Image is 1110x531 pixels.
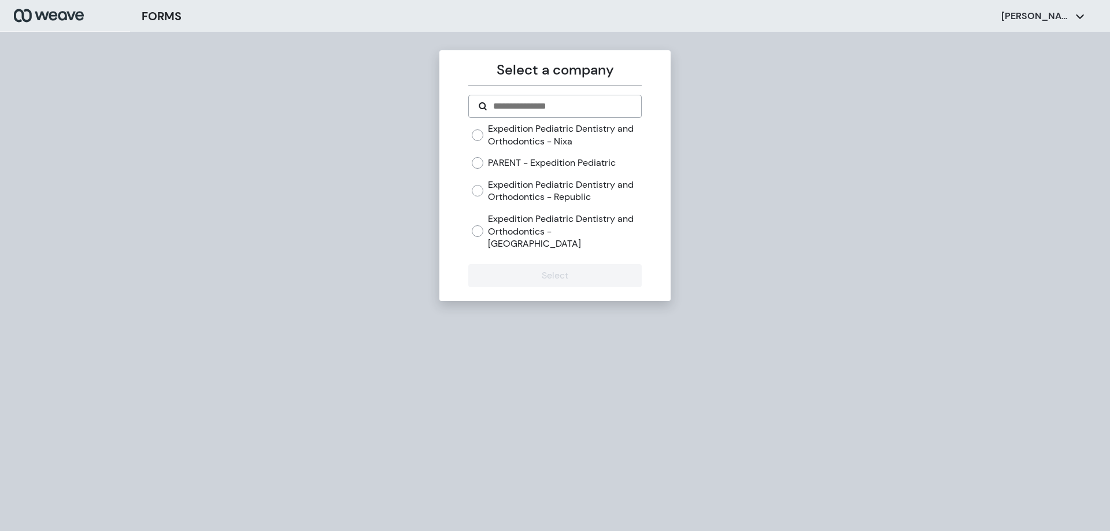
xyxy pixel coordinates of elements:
label: Expedition Pediatric Dentistry and Orthodontics - [GEOGRAPHIC_DATA] [488,213,641,250]
label: PARENT - Expedition Pediatric [488,157,616,169]
h3: FORMS [142,8,182,25]
input: Search [492,99,631,113]
label: Expedition Pediatric Dentistry and Orthodontics - Nixa [488,122,641,147]
label: Expedition Pediatric Dentistry and Orthodontics - Republic [488,179,641,203]
p: Select a company [468,60,641,80]
p: [PERSON_NAME] [1001,10,1071,23]
button: Select [468,264,641,287]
